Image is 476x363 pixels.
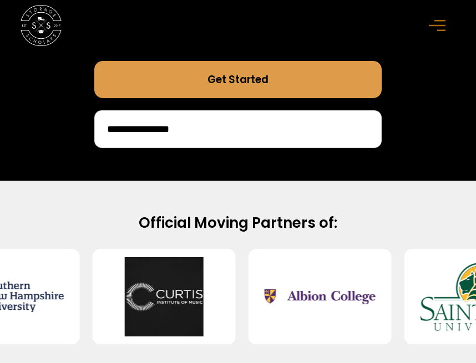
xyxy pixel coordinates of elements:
[94,61,382,98] a: Get Started
[24,214,452,233] h2: Official Moving Partners of:
[265,257,376,336] img: Albion College
[109,257,220,336] img: Curtis Institute of Music
[21,5,62,46] img: Storage Scholars main logo
[423,9,455,42] div: menu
